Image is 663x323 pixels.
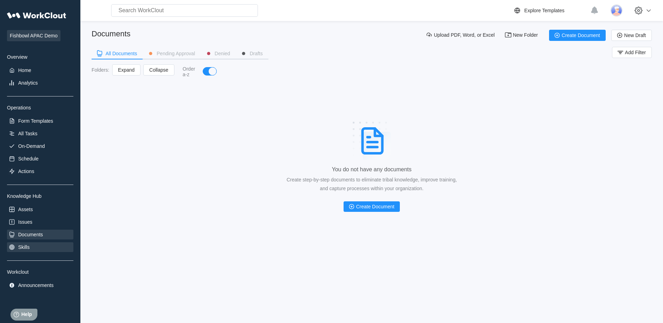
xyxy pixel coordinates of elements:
[7,217,73,227] a: Issues
[7,65,73,75] a: Home
[7,193,73,199] div: Knowledge Hub
[18,156,38,161] div: Schedule
[549,30,606,41] button: Create Document
[236,48,268,59] button: Drafts
[215,51,230,56] div: Denied
[7,54,73,60] div: Overview
[524,8,564,13] div: Explore Templates
[18,143,45,149] div: On-Demand
[18,282,53,288] div: Announcements
[7,166,73,176] a: Actions
[18,131,37,136] div: All Tasks
[344,201,400,212] button: Create Document
[7,280,73,290] a: Announcements
[611,5,622,16] img: user-3.png
[7,141,73,151] a: On-Demand
[7,129,73,138] a: All Tasks
[284,175,459,193] div: Create step-by-step documents to eliminate tribal knowledge, improve training, and capture proces...
[562,33,600,38] span: Create Document
[92,29,130,38] div: Documents
[201,48,236,59] button: Denied
[18,67,31,73] div: Home
[513,33,538,38] span: New Folder
[18,232,43,237] div: Documents
[92,48,143,59] button: All Documents
[111,4,258,17] input: Search WorkClout
[7,230,73,239] a: Documents
[149,67,168,72] span: Collapse
[143,48,201,59] button: Pending Approval
[183,66,196,77] div: Order a-z
[18,219,32,225] div: Issues
[18,168,34,174] div: Actions
[7,204,73,214] a: Assets
[18,207,33,212] div: Assets
[356,204,395,209] span: Create Document
[332,166,411,173] div: You do not have any documents
[513,6,587,15] a: Explore Templates
[500,30,543,41] button: New Folder
[92,67,109,73] div: Folders :
[18,244,30,250] div: Skills
[18,80,38,86] div: Analytics
[7,78,73,88] a: Analytics
[250,51,262,56] div: Drafts
[7,116,73,126] a: Form Templates
[118,67,135,72] span: Expand
[612,47,652,58] button: Add Filter
[18,118,53,124] div: Form Templates
[434,33,495,38] span: Upload PDF, Word, or Excel
[106,51,137,56] div: All Documents
[157,51,195,56] div: Pending Approval
[7,154,73,164] a: Schedule
[625,50,646,55] span: Add Filter
[7,105,73,110] div: Operations
[143,64,174,76] button: Collapse
[112,64,140,76] button: Expand
[7,30,60,41] span: Fishbowl APAC Demo
[7,242,73,252] a: Skills
[421,30,500,41] button: Upload PDF, Word, or Excel
[7,269,73,275] div: Workclout
[611,30,652,41] button: New Draft
[624,33,646,38] span: New Draft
